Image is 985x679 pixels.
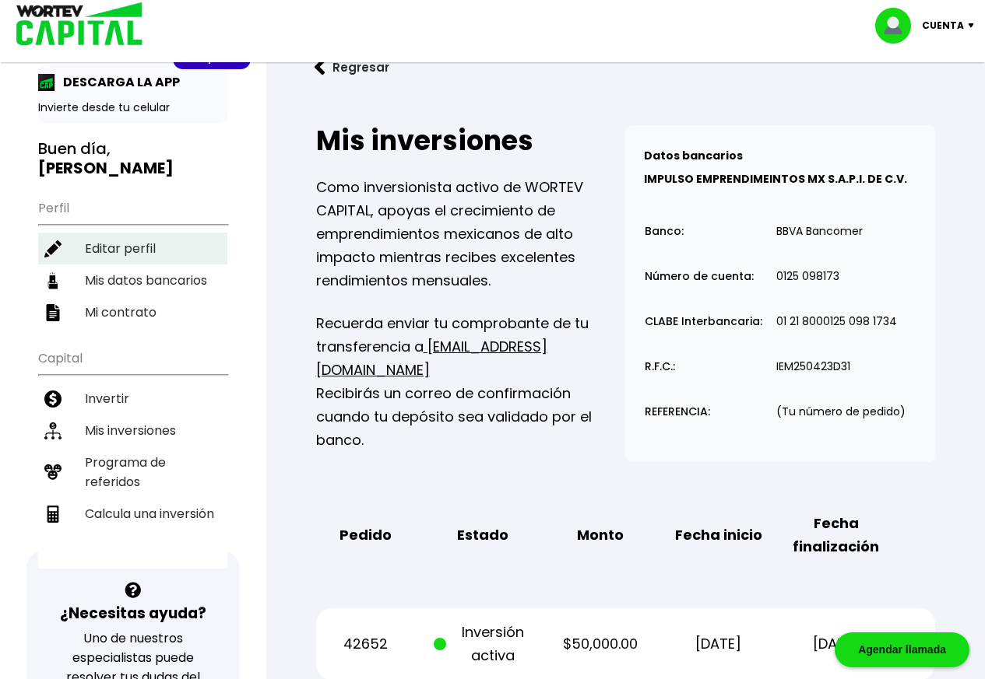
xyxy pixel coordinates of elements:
b: Pedido [339,523,392,547]
img: app-icon [38,74,55,91]
p: Cuenta [922,14,964,37]
a: Mis datos bancarios [38,264,227,296]
ul: Perfil [38,191,227,328]
img: profile-image [875,8,922,44]
b: [PERSON_NAME] [38,157,174,179]
img: calculadora-icon.17d418c4.svg [44,506,62,523]
p: 0125 098173 [776,271,839,282]
img: invertir-icon.b3b967d7.svg [44,390,62,408]
h3: ¿Necesitas ayuda? [60,602,206,625]
div: Agendar llamada [835,632,969,667]
b: IMPULSO EMPRENDIMEINTOS MX S.A.P.I. DE C.V. [644,171,907,187]
h3: Buen día, [38,139,227,178]
b: Monto [577,523,624,547]
img: flecha izquierda [315,59,325,75]
img: inversiones-icon.6695dc30.svg [44,422,62,439]
img: datos-icon.10cf9172.svg [44,272,62,289]
p: Inversión activa [434,621,533,667]
p: [DATE] [786,632,885,656]
p: 01 21 8000125 098 1734 [776,316,897,327]
p: (Tu número de pedido) [776,406,906,418]
a: Mi contrato [38,296,227,328]
a: flecha izquierdaRegresar [291,47,960,88]
p: IEM250423D31 [776,361,850,373]
button: Regresar [291,47,413,88]
p: Número de cuenta: [645,271,754,282]
h2: Mis inversiones [316,125,626,156]
p: 42652 [316,632,415,656]
a: [EMAIL_ADDRESS][DOMAIN_NAME] [316,337,547,380]
p: DESCARGA LA APP [55,72,180,92]
a: Invertir [38,383,227,415]
p: Banco: [645,226,684,237]
img: icon-down [964,23,985,28]
a: Calcula una inversión [38,498,227,530]
p: Como inversionista activo de WORTEV CAPITAL, apoyas el crecimiento de emprendimientos mexicanos d... [316,176,626,292]
p: REFERENCIA: [645,406,710,418]
b: Fecha inicio [675,523,762,547]
img: recomiendanos-icon.9b8e9327.svg [44,464,62,481]
p: Recuerda enviar tu comprobante de tu transferencia a Recibirás un correo de confirmación cuando t... [316,312,626,452]
p: CLABE Interbancaria: [645,316,762,327]
b: Datos bancarios [644,148,743,163]
img: editar-icon.952d3147.svg [44,240,62,257]
p: [DATE] [669,632,768,656]
ul: Capital [38,341,227,569]
img: contrato-icon.f2db500c.svg [44,304,62,321]
b: Estado [457,523,508,547]
a: Programa de referidos [38,446,227,498]
a: Editar perfil [38,233,227,264]
a: Mis inversiones [38,415,227,446]
p: $50,000.00 [551,632,650,656]
b: Fecha finalización [786,512,885,558]
p: BBVA Bancomer [776,226,863,237]
p: Invierte desde tu celular [38,100,227,116]
p: R.F.C.: [645,361,675,373]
